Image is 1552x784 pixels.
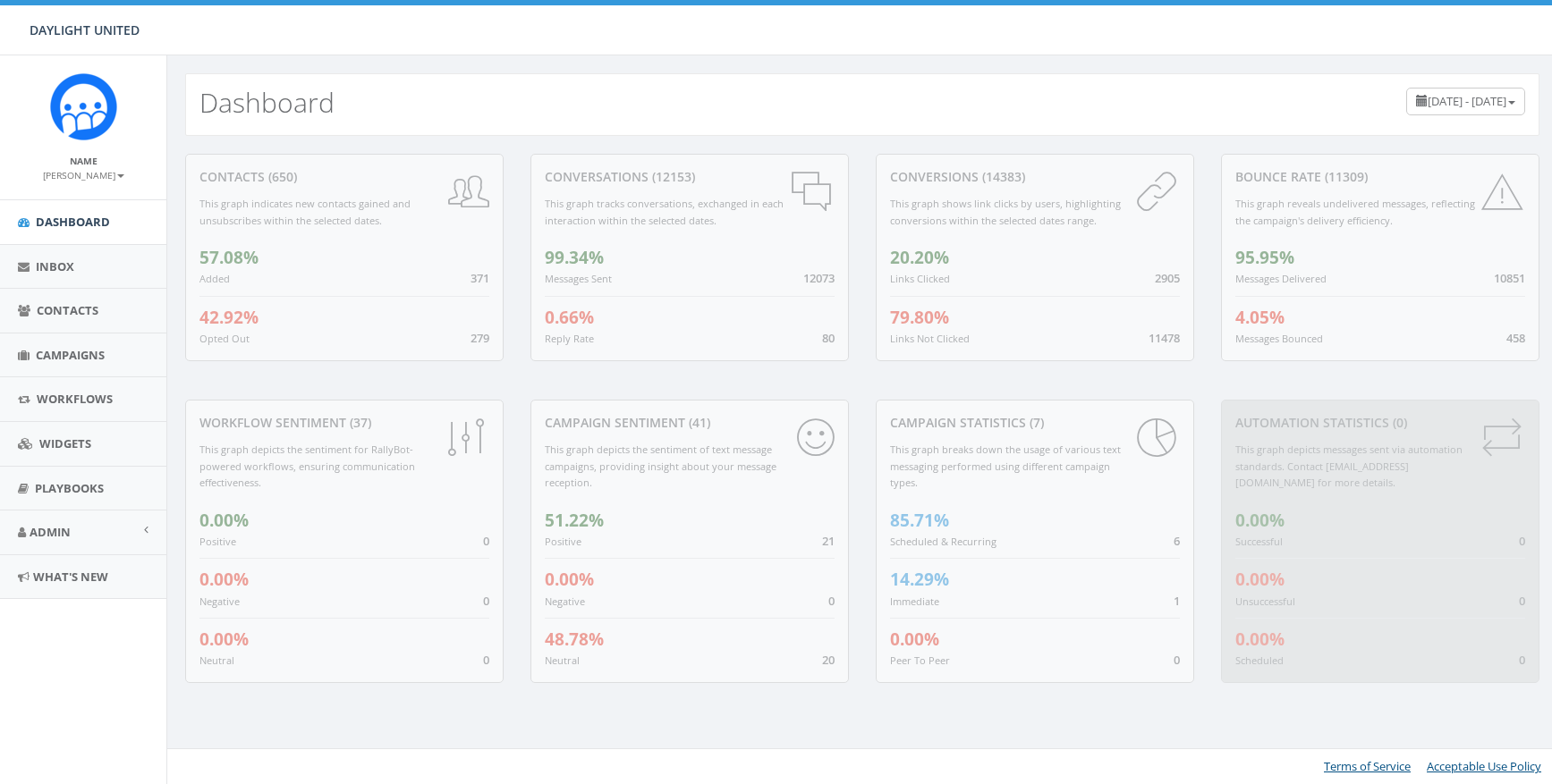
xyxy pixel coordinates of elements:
small: Negative [545,594,585,608]
div: Campaign Sentiment [545,414,835,432]
span: (12153) [649,168,695,185]
div: conversations [545,168,835,186]
span: 0 [483,593,489,609]
span: 20.20% [890,246,949,269]
div: Workflow Sentiment [199,414,489,432]
span: 4.05% [1235,306,1285,329]
small: This graph reveals undelivered messages, reflecting the campaign's delivery efficiency. [1235,197,1475,227]
span: (11309) [1321,168,1368,185]
div: Campaign Statistics [890,414,1180,432]
span: (14383) [979,168,1025,185]
h2: Dashboard [199,88,335,117]
span: 0 [1174,652,1180,668]
small: This graph shows link clicks by users, highlighting conversions within the selected dates range. [890,197,1121,227]
div: conversions [890,168,1180,186]
div: Automation Statistics [1235,414,1525,432]
span: 11478 [1149,330,1180,346]
a: Acceptable Use Policy [1427,758,1541,774]
small: Scheduled [1235,653,1284,667]
div: Bounce Rate [1235,168,1525,186]
span: 0.00% [1235,568,1285,591]
small: Opted Out [199,332,250,345]
small: Peer To Peer [890,653,950,667]
small: Messages Sent [545,272,612,285]
span: 371 [471,270,489,286]
small: Neutral [199,653,234,667]
span: Dashboard [36,214,110,230]
span: Campaigns [36,347,105,363]
span: 6 [1174,533,1180,549]
small: Positive [545,535,581,548]
img: Rally_Corp_Icon.png [50,73,117,140]
small: Messages Bounced [1235,332,1323,345]
span: (41) [685,414,710,431]
small: Unsuccessful [1235,594,1295,608]
span: 0.00% [890,628,939,651]
span: Playbooks [35,480,104,496]
span: (7) [1026,414,1044,431]
span: 57.08% [199,246,259,269]
span: 0.00% [1235,628,1285,651]
span: 0 [483,652,489,668]
a: [PERSON_NAME] [43,166,124,182]
span: Admin [30,524,71,540]
small: Name [70,155,98,167]
small: This graph depicts messages sent via automation standards. Contact [EMAIL_ADDRESS][DOMAIN_NAME] f... [1235,443,1463,489]
small: This graph indicates new contacts gained and unsubscribes within the selected dates. [199,197,411,227]
small: Reply Rate [545,332,594,345]
span: 0 [1519,533,1525,549]
div: contacts [199,168,489,186]
span: (0) [1389,414,1407,431]
span: 0 [828,593,835,609]
small: This graph depicts the sentiment for RallyBot-powered workflows, ensuring communication effective... [199,443,415,489]
span: 0.00% [545,568,594,591]
span: [DATE] - [DATE] [1428,93,1506,109]
span: 95.95% [1235,246,1294,269]
span: 0 [483,533,489,549]
span: 80 [822,330,835,346]
span: 51.22% [545,509,604,532]
span: 48.78% [545,628,604,651]
span: 12073 [803,270,835,286]
span: Contacts [37,302,98,318]
span: 0.00% [199,568,249,591]
small: Scheduled & Recurring [890,535,997,548]
small: This graph breaks down the usage of various text messaging performed using different campaign types. [890,443,1121,489]
span: 20 [822,652,835,668]
small: Negative [199,594,240,608]
a: Terms of Service [1324,758,1411,774]
small: This graph tracks conversations, exchanged in each interaction within the selected dates. [545,197,784,227]
small: Neutral [545,653,580,667]
small: Added [199,272,230,285]
span: 1 [1174,593,1180,609]
span: 14.29% [890,568,949,591]
small: Links Not Clicked [890,332,970,345]
span: 0 [1519,652,1525,668]
span: 85.71% [890,509,949,532]
span: 279 [471,330,489,346]
small: Links Clicked [890,272,950,285]
span: 0 [1519,593,1525,609]
span: 0.00% [199,509,249,532]
span: 0.00% [1235,509,1285,532]
small: Positive [199,535,236,548]
span: 42.92% [199,306,259,329]
span: 0.00% [199,628,249,651]
span: 2905 [1155,270,1180,286]
small: Successful [1235,535,1283,548]
span: 0.66% [545,306,594,329]
span: 99.34% [545,246,604,269]
span: DAYLIGHT UNITED [30,21,140,38]
small: This graph depicts the sentiment of text message campaigns, providing insight about your message ... [545,443,776,489]
small: Immediate [890,594,939,608]
span: Workflows [37,391,113,407]
span: 458 [1506,330,1525,346]
span: What's New [33,569,108,585]
span: Widgets [39,435,91,451]
span: Inbox [36,258,74,274]
small: [PERSON_NAME] [43,169,124,181]
span: 10851 [1494,270,1525,286]
span: (37) [346,414,371,431]
span: (650) [265,168,297,185]
span: 21 [822,533,835,549]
